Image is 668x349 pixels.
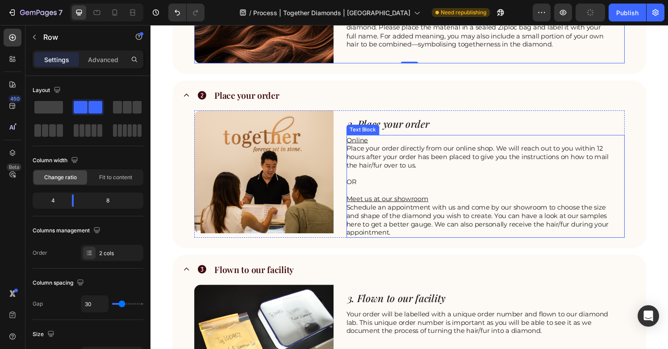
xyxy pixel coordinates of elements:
p: Flown to our facility [66,247,148,260]
div: Order [33,249,47,257]
input: Auto [81,296,108,312]
div: Gap [33,300,43,308]
span: / [249,8,251,17]
p: Place your order directly from our online shop. We will reach out to you within 12 hours after yo... [203,115,476,150]
div: Beta [7,164,21,171]
div: 8 [81,194,142,207]
div: Columns management [33,225,102,237]
h2: 2. Place your order [203,95,476,109]
div: Open Intercom Messenger [638,305,659,327]
p: Place your order [66,66,133,79]
div: Publish [616,8,639,17]
div: Text Block [205,105,235,113]
span: Fit to content [99,173,132,181]
iframe: Design area [150,25,668,349]
u: Online [203,115,225,123]
div: Layout [33,84,63,97]
button: Publish [609,4,646,21]
div: 4 [34,194,65,207]
div: Column width [33,155,80,167]
div: 450 [8,95,21,102]
div: Column spacing [33,277,86,289]
p: Settings [44,55,69,64]
p: Your order will be labelled with a unique order number and flown to our diamond lab. This unique ... [203,295,476,321]
span: Need republishing [441,8,486,17]
div: Undo/Redo [168,4,205,21]
h2: 3. Flown to our facility [203,276,476,290]
span: Process | Together Diamonds | [GEOGRAPHIC_DATA] [253,8,410,17]
button: 7 [4,4,67,21]
p: Advanced [88,55,118,64]
p: OR Schedule an appointment with us and come by our showroom to choose the size and shape of the d... [203,158,476,219]
span: Change ratio [44,173,77,181]
img: Hair and Fur into diamonds | Anniversary Gift | Perfect Gift | Unique engagement rings | Keepsake... [45,88,189,216]
p: Row [43,32,119,42]
p: 7 [58,7,63,18]
div: 2 cols [99,249,141,257]
u: Meet us at our showroom [203,176,288,184]
div: Size [33,328,56,341]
